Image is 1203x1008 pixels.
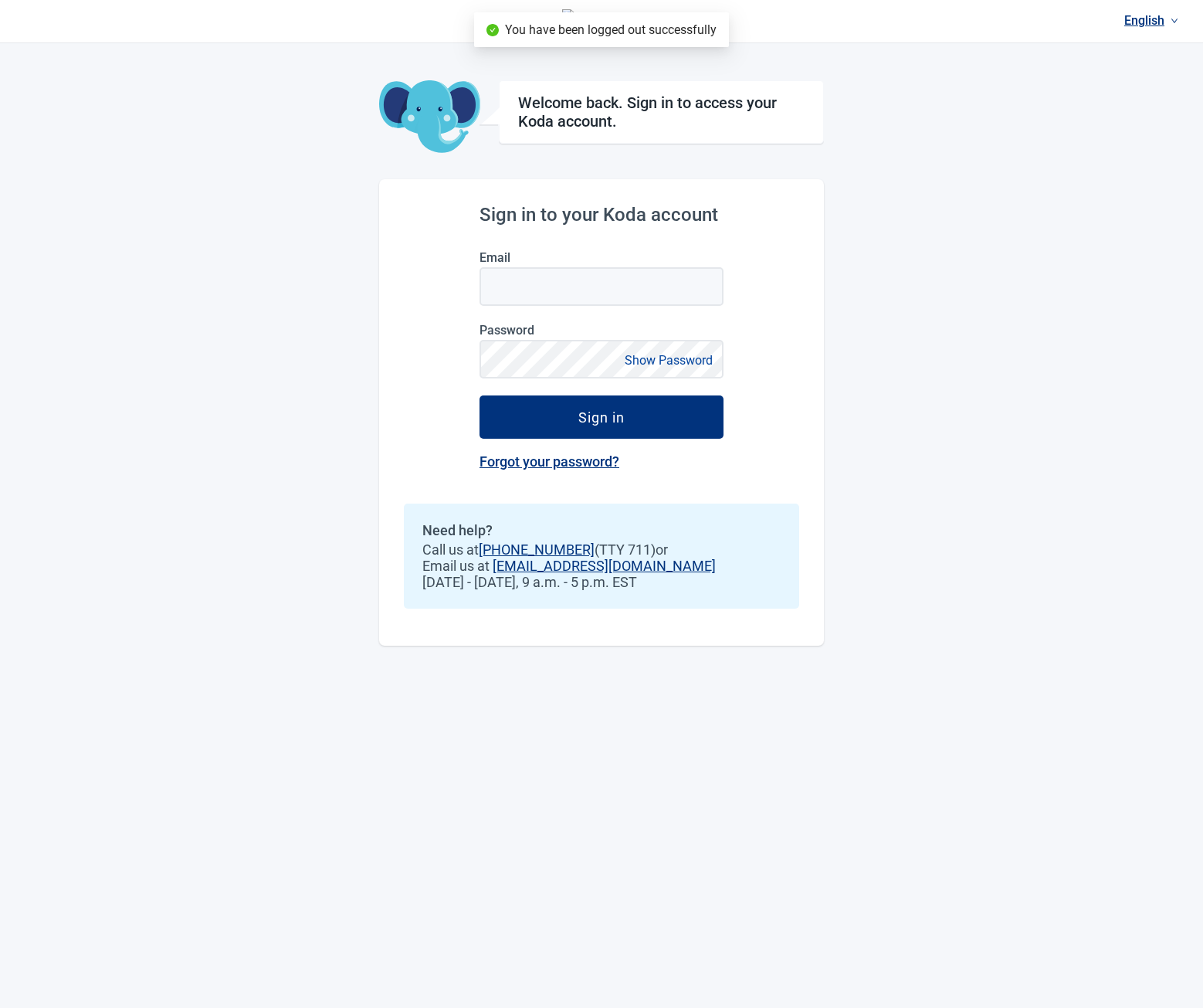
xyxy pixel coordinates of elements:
span: check-circle [486,24,499,36]
h1: Welcome back. Sign in to access your Koda account. [518,93,805,131]
img: Koda Health [562,9,642,34]
a: [PHONE_NUMBER] [479,541,595,558]
a: [EMAIL_ADDRESS][DOMAIN_NAME] [493,558,716,574]
label: Password [480,323,723,338]
a: Forgot your password? [480,453,619,470]
span: Call us at (TTY 711) or [422,541,781,558]
span: down [1171,17,1178,25]
a: Current language: English [1118,8,1184,33]
label: Email [480,250,723,265]
img: Koda Elephant [379,80,480,154]
div: Sign in [578,409,625,425]
h2: Need help? [422,522,781,538]
button: Sign in [480,395,723,439]
button: Show Password [620,350,717,371]
span: Email us at [422,558,781,574]
main: Main content [379,43,824,646]
span: You have been logged out successfully [505,22,717,37]
h2: Sign in to your Koda account [480,204,723,226]
span: [DATE] - [DATE], 9 a.m. - 5 p.m. EST [422,574,781,590]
